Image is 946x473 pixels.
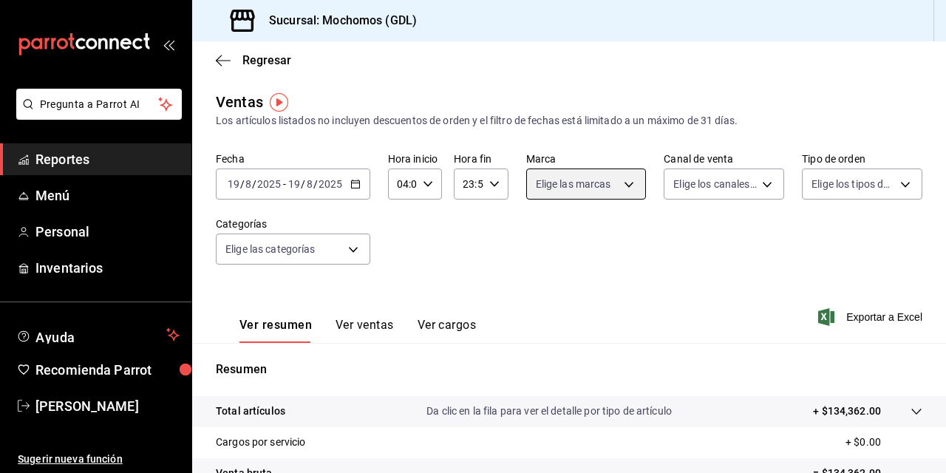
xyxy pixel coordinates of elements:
[388,154,442,164] label: Hora inicio
[216,435,306,450] p: Cargos por servicio
[270,93,288,112] img: Marcador de información sobre herramientas
[35,224,89,239] font: Personal
[18,453,123,465] font: Sugerir nueva función
[318,178,343,190] input: ----
[227,178,240,190] input: --
[35,362,152,378] font: Recomienda Parrot
[216,219,370,229] label: Categorías
[216,404,285,419] p: Total artículos
[225,242,316,256] span: Elige las categorías
[245,178,252,190] input: --
[163,38,174,50] button: open_drawer_menu
[301,178,305,190] span: /
[35,152,89,167] font: Reportes
[216,91,263,113] div: Ventas
[821,308,922,326] button: Exportar a Excel
[216,154,370,164] label: Fecha
[846,311,922,323] font: Exportar a Excel
[242,53,291,67] span: Regresar
[313,178,318,190] span: /
[16,89,182,120] button: Pregunta a Parrot AI
[216,53,291,67] button: Regresar
[845,435,922,450] p: + $0.00
[240,178,245,190] span: /
[283,178,286,190] span: -
[526,154,647,164] label: Marca
[813,404,881,419] p: + $134,362.00
[239,318,476,343] div: Pestañas de navegación
[673,177,757,191] span: Elige los canales de venta
[802,154,922,164] label: Tipo de orden
[287,178,301,190] input: --
[35,188,70,203] font: Menú
[664,154,784,164] label: Canal de venta
[336,318,394,343] button: Ver ventas
[239,318,312,333] font: Ver resumen
[257,12,417,30] h3: Sucursal: Mochomos (GDL)
[454,154,508,164] label: Hora fin
[252,178,256,190] span: /
[306,178,313,190] input: --
[35,260,103,276] font: Inventarios
[35,398,139,414] font: [PERSON_NAME]
[216,113,922,129] div: Los artículos listados no incluyen descuentos de orden y el filtro de fechas está limitado a un m...
[811,177,895,191] span: Elige los tipos de orden
[35,326,160,344] span: Ayuda
[216,361,922,378] p: Resumen
[418,318,477,343] button: Ver cargos
[40,97,159,112] span: Pregunta a Parrot AI
[536,177,611,191] span: Elige las marcas
[256,178,282,190] input: ----
[10,107,182,123] a: Pregunta a Parrot AI
[426,404,672,419] p: Da clic en la fila para ver el detalle por tipo de artículo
